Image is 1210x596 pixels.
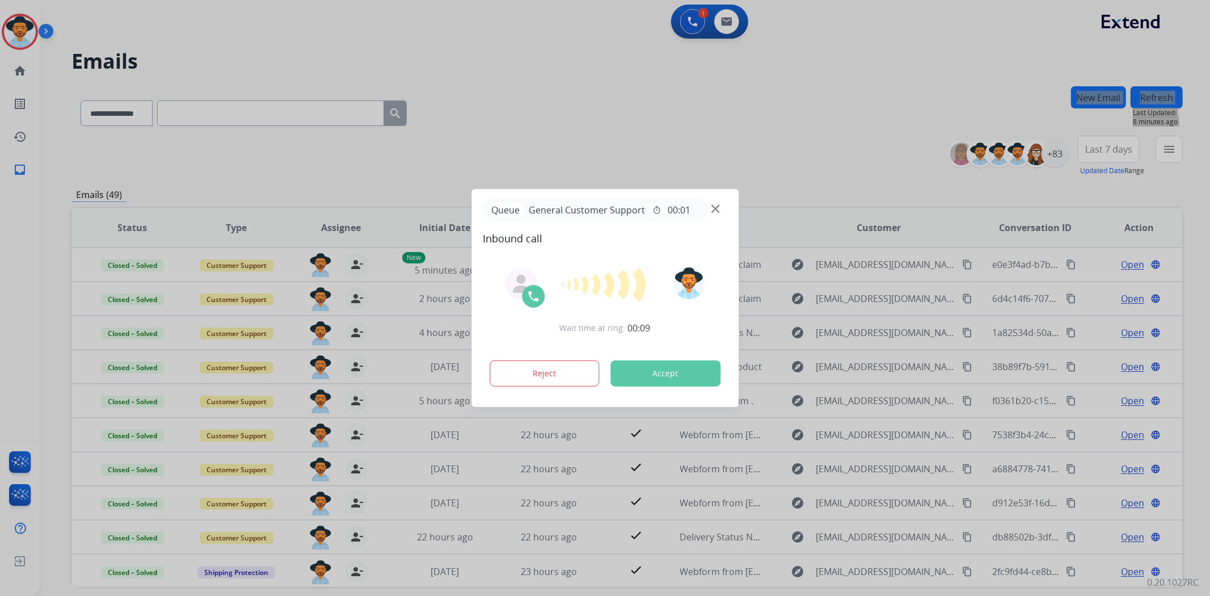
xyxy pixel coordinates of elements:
[610,360,720,387] button: Accept
[524,203,650,217] span: General Customer Support
[628,321,651,335] span: 00:09
[526,289,540,303] img: call-icon
[560,322,626,334] span: Wait time at ring:
[490,360,600,387] button: Reject
[711,205,720,213] img: close-button
[668,203,690,217] span: 00:01
[652,205,661,215] mat-icon: timer
[1147,576,1199,589] p: 0.20.1027RC
[673,267,705,299] img: avatar
[487,203,524,217] p: Queue
[483,230,727,246] span: Inbound call
[512,275,530,293] img: agent-avatar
